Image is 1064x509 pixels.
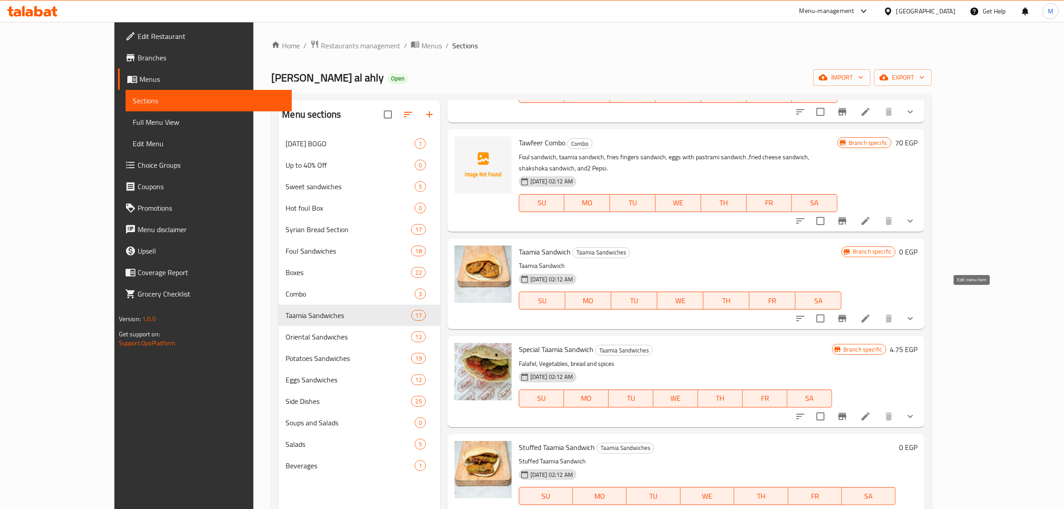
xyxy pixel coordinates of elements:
a: Edit menu item [860,106,871,117]
div: items [415,288,426,299]
span: Get support on: [119,328,160,340]
span: Combo [286,288,414,299]
span: Special Taamia Sandwich [519,343,593,356]
span: SA [795,196,834,209]
div: items [415,160,426,170]
span: Select all sections [378,105,397,124]
span: Restaurants management [321,40,400,51]
span: Stuffed Taamia Sandwich [519,441,595,454]
button: SA [792,194,837,212]
div: Syrian Bread Section17 [278,219,440,240]
span: 17 [412,311,425,320]
div: Taamia Sandwiches17 [278,305,440,326]
span: MO [568,392,605,405]
span: Grocery Checklist [138,288,285,299]
span: Menu disclaimer [138,224,285,235]
h6: 70 EGP [895,136,917,149]
button: MO [573,487,627,505]
svg: Show Choices [905,411,916,422]
span: Choice Groups [138,160,285,170]
h6: 0 EGP [899,246,917,258]
div: Syrian Bread Section [286,224,411,235]
span: 1.0.0 [142,313,156,325]
div: items [411,353,425,364]
div: Sweet sandwiches [286,181,414,192]
button: show more [900,406,921,427]
a: Support.OpsPlatform [119,337,176,349]
div: items [415,460,426,471]
a: Coupons [118,176,292,197]
span: SA [845,490,892,503]
span: TH [705,88,743,101]
div: Taamia Sandwiches [286,310,411,321]
span: Sort sections [397,104,419,125]
button: delete [878,210,900,232]
div: Open [387,73,408,84]
span: export [881,72,925,83]
div: items [415,203,426,213]
p: Taamia Sandwich [519,260,841,271]
h6: 0 EGP [899,441,917,454]
a: Full Menu View [126,111,292,133]
span: TH [738,490,784,503]
button: FR [747,194,792,212]
div: Taamia Sandwiches [572,247,630,258]
button: FR [743,390,787,407]
div: Beverages1 [278,455,440,476]
a: Edit menu item [860,216,871,226]
span: TH [705,196,743,209]
button: SA [842,487,896,505]
a: Edit Restaurant [118,25,292,47]
span: Upsell [138,246,285,256]
span: 18 [412,247,425,255]
button: delete [878,406,900,427]
div: items [411,331,425,342]
li: / [446,40,449,51]
span: SU [523,392,560,405]
button: show more [900,101,921,123]
span: Boxes [286,267,411,278]
button: SU [519,194,565,212]
button: SU [519,487,573,505]
span: Coupons [138,181,285,192]
span: Edit Menu [133,138,285,149]
span: SU [523,294,562,307]
button: show more [900,210,921,232]
div: Up to 40% Off0 [278,154,440,176]
div: Taamia Sandwiches [595,345,653,356]
button: SU [519,292,565,310]
button: TU [609,390,653,407]
button: import [813,69,871,86]
p: Falafel, Vegetables, bread and spices [519,358,832,369]
span: 5 [415,440,425,449]
img: Tawfeer Combo [454,136,512,194]
span: 5 [415,182,425,191]
div: Foul Sandwiches18 [278,240,440,262]
div: [DATE] BOGO1 [278,133,440,154]
span: 3 [415,290,425,298]
span: 17 [412,225,425,234]
span: Sections [452,40,478,51]
span: WE [661,294,700,307]
div: items [411,396,425,407]
div: Combo [567,138,593,149]
span: Side Dishes [286,396,411,407]
button: export [874,69,932,86]
a: Menus [411,40,442,51]
div: Taamia Sandwiches [597,443,654,454]
nav: Menu sections [278,129,440,480]
a: Grocery Checklist [118,283,292,305]
div: Potatoes Sandwiches19 [278,348,440,369]
button: TH [734,487,788,505]
div: Combo3 [278,283,440,305]
div: items [415,417,426,428]
span: TU [614,88,652,101]
span: SU [523,196,561,209]
span: [PERSON_NAME] al ahly [271,68,384,88]
button: WE [653,390,698,407]
span: WE [659,88,698,101]
h2: Menu sections [282,108,341,121]
button: sort-choices [790,210,811,232]
div: Salads5 [278,433,440,455]
span: TH [707,294,746,307]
